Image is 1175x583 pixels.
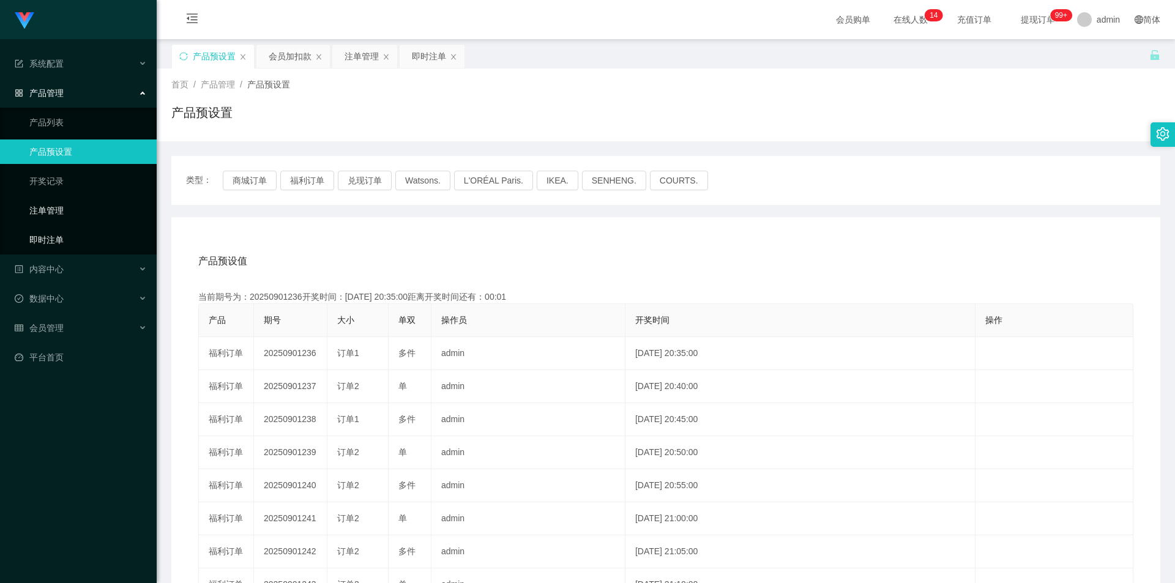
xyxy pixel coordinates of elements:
[925,9,942,21] sup: 14
[431,469,625,502] td: admin
[193,80,196,89] span: /
[201,80,235,89] span: 产品管理
[186,171,223,190] span: 类型：
[431,403,625,436] td: admin
[254,502,327,535] td: 20250901241
[315,53,323,61] i: 图标: close
[625,436,975,469] td: [DATE] 20:50:00
[199,370,254,403] td: 福利订单
[29,139,147,164] a: 产品预设置
[398,546,416,556] span: 多件
[382,53,390,61] i: 图标: close
[171,80,188,89] span: 首页
[1050,9,1072,21] sup: 1051
[337,381,359,391] span: 订单2
[254,535,327,568] td: 20250901242
[179,52,188,61] i: 图标: sync
[199,403,254,436] td: 福利订单
[209,315,226,325] span: 产品
[29,110,147,135] a: 产品列表
[29,198,147,223] a: 注单管理
[395,171,450,190] button: Watsons.
[1015,15,1061,24] span: 提现订单
[254,337,327,370] td: 20250901236
[338,171,392,190] button: 兑现订单
[887,15,934,24] span: 在线人数
[431,535,625,568] td: admin
[337,414,359,424] span: 订单1
[398,480,416,490] span: 多件
[15,294,23,303] i: 图标: check-circle-o
[398,315,416,325] span: 单双
[15,59,64,69] span: 系统配置
[198,291,1133,303] div: 当前期号为：20250901236开奖时间：[DATE] 20:35:00距离开奖时间还有：00:01
[264,315,281,325] span: 期号
[582,171,646,190] button: SENHENG.
[951,15,998,24] span: 充值订单
[441,315,467,325] span: 操作员
[537,171,578,190] button: IKEA.
[199,502,254,535] td: 福利订单
[431,370,625,403] td: admin
[199,337,254,370] td: 福利订单
[199,469,254,502] td: 福利订单
[15,59,23,68] i: 图标: form
[337,546,359,556] span: 订单2
[337,513,359,523] span: 订单2
[240,80,242,89] span: /
[1149,50,1160,61] i: 图标: unlock
[934,9,938,21] p: 4
[15,323,64,333] span: 会员管理
[171,103,233,122] h1: 产品预设置
[398,447,407,457] span: 单
[193,45,236,68] div: 产品预设置
[15,88,64,98] span: 产品管理
[450,53,457,61] i: 图标: close
[431,502,625,535] td: admin
[29,169,147,193] a: 开奖记录
[171,1,213,40] i: 图标: menu-fold
[15,345,147,369] a: 图标: dashboard平台首页
[15,264,64,274] span: 内容中心
[337,447,359,457] span: 订单2
[1135,15,1143,24] i: 图标: global
[345,45,379,68] div: 注单管理
[398,513,407,523] span: 单
[29,228,147,252] a: 即时注单
[454,171,533,190] button: L'ORÉAL Paris.
[625,535,975,568] td: [DATE] 21:05:00
[254,469,327,502] td: 20250901240
[625,337,975,370] td: [DATE] 20:35:00
[269,45,311,68] div: 会员加扣款
[1156,127,1169,141] i: 图标: setting
[254,403,327,436] td: 20250901238
[198,254,247,269] span: 产品预设值
[15,89,23,97] i: 图标: appstore-o
[412,45,446,68] div: 即时注单
[15,294,64,303] span: 数据中心
[398,381,407,391] span: 单
[635,315,670,325] span: 开奖时间
[337,348,359,358] span: 订单1
[280,171,334,190] button: 福利订单
[431,436,625,469] td: admin
[625,370,975,403] td: [DATE] 20:40:00
[985,315,1002,325] span: 操作
[625,502,975,535] td: [DATE] 21:00:00
[223,171,277,190] button: 商城订单
[239,53,247,61] i: 图标: close
[337,315,354,325] span: 大小
[199,436,254,469] td: 福利订单
[650,171,708,190] button: COURTS.
[431,337,625,370] td: admin
[625,469,975,502] td: [DATE] 20:55:00
[15,324,23,332] i: 图标: table
[254,370,327,403] td: 20250901237
[247,80,290,89] span: 产品预设置
[398,414,416,424] span: 多件
[625,403,975,436] td: [DATE] 20:45:00
[15,265,23,273] i: 图标: profile
[398,348,416,358] span: 多件
[337,480,359,490] span: 订单2
[199,535,254,568] td: 福利订单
